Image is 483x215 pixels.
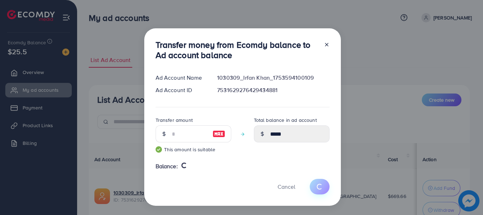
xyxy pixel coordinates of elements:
[213,130,225,138] img: image
[150,86,212,94] div: Ad Account ID
[269,179,304,194] button: Cancel
[211,74,335,82] div: 1030309_Irfan Khan_1753594100109
[211,86,335,94] div: 7531629276429434881
[254,117,317,124] label: Total balance in ad account
[156,162,178,170] span: Balance:
[156,146,162,153] img: guide
[150,74,212,82] div: Ad Account Name
[156,146,231,153] small: This amount is suitable
[278,183,295,191] span: Cancel
[156,117,193,124] label: Transfer amount
[156,40,318,60] h3: Transfer money from Ecomdy balance to Ad account balance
